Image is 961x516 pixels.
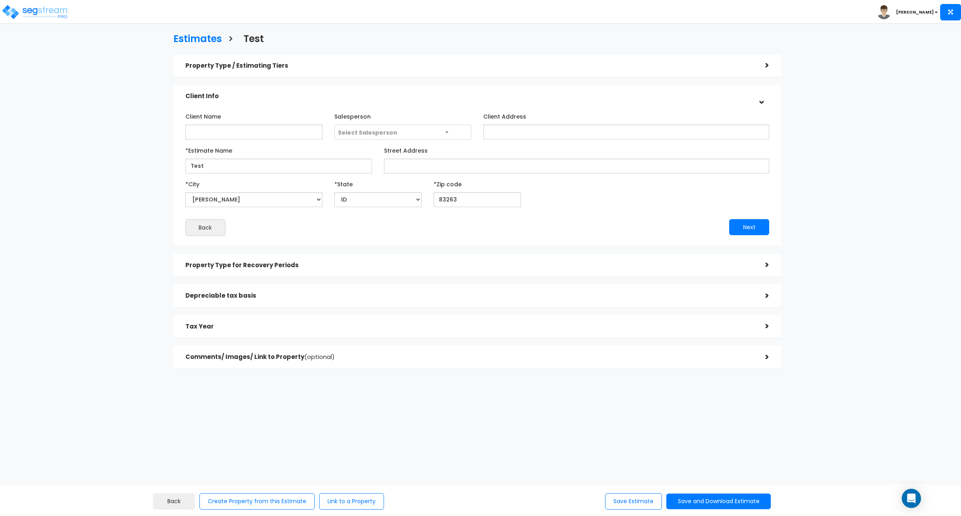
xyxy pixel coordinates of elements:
[605,493,662,510] button: Save Estimate
[185,219,225,236] button: Back
[434,177,462,188] label: *Zip code
[338,129,397,137] span: Select Salesperson
[877,5,891,19] img: avatar.png
[173,34,222,46] h3: Estimates
[185,93,753,100] h5: Client Info
[334,110,371,121] label: Salesperson
[1,4,69,20] img: logo_pro_r.png
[167,26,222,50] a: Estimates
[199,493,315,510] button: Create Property from this Estimate
[753,351,769,363] div: >
[185,262,753,269] h5: Property Type for Recovery Periods
[334,177,353,188] label: *State
[755,88,768,104] div: >
[185,292,753,299] h5: Depreciable tax basis
[228,34,233,46] h3: >
[185,62,753,69] h5: Property Type / Estimating Tiers
[902,489,921,508] div: Open Intercom Messenger
[384,144,428,155] label: Street Address
[753,290,769,302] div: >
[304,353,335,361] span: (optional)
[185,354,753,361] h5: Comments/ Images/ Link to Property
[753,259,769,271] div: >
[729,219,769,235] button: Next
[185,177,199,188] label: *City
[896,9,934,15] b: [PERSON_NAME]
[319,493,384,510] button: Link to a Property
[666,494,771,509] button: Save and Download Estimate
[483,110,526,121] label: Client Address
[237,26,264,50] a: Test
[185,110,221,121] label: Client Name
[185,144,232,155] label: *Estimate Name
[185,323,753,330] h5: Tax Year
[753,320,769,333] div: >
[243,34,264,46] h3: Test
[753,59,769,72] div: >
[153,493,195,510] a: Back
